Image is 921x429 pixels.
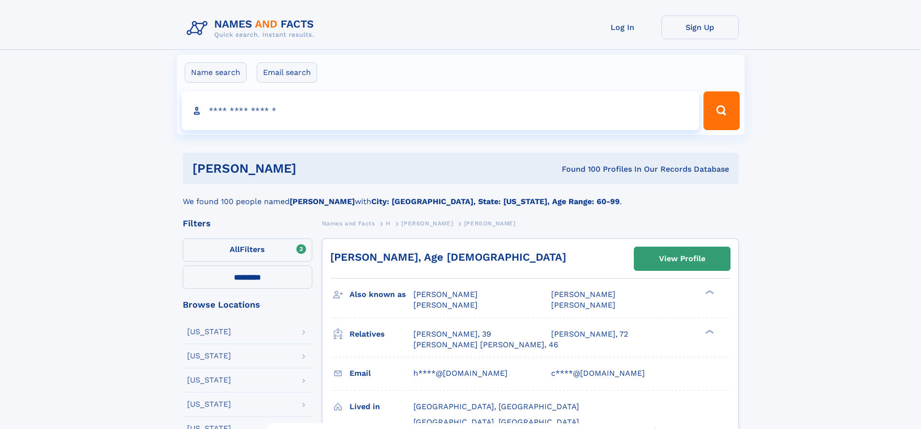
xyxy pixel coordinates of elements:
[386,217,391,229] a: H
[661,15,739,39] a: Sign Up
[187,376,231,384] div: [US_STATE]
[185,62,247,83] label: Name search
[183,184,739,207] div: We found 100 people named with .
[413,300,478,310] span: [PERSON_NAME]
[413,329,491,340] a: [PERSON_NAME], 39
[322,217,375,229] a: Names and Facts
[703,91,739,130] button: Search Button
[413,340,558,350] a: [PERSON_NAME] [PERSON_NAME], 46
[187,352,231,360] div: [US_STATE]
[192,163,429,175] h1: [PERSON_NAME]
[183,15,322,42] img: Logo Names and Facts
[401,220,453,227] span: [PERSON_NAME]
[551,300,615,310] span: [PERSON_NAME]
[350,365,413,382] h3: Email
[401,217,453,229] a: [PERSON_NAME]
[703,328,715,335] div: ❯
[183,300,312,309] div: Browse Locations
[350,326,413,342] h3: Relatives
[183,219,312,228] div: Filters
[464,220,516,227] span: [PERSON_NAME]
[659,248,705,270] div: View Profile
[703,289,715,296] div: ❯
[386,220,391,227] span: H
[584,15,661,39] a: Log In
[371,197,620,206] b: City: [GEOGRAPHIC_DATA], State: [US_STATE], Age Range: 60-99
[413,402,579,411] span: [GEOGRAPHIC_DATA], [GEOGRAPHIC_DATA]
[183,238,312,262] label: Filters
[551,290,615,299] span: [PERSON_NAME]
[429,164,729,175] div: Found 100 Profiles In Our Records Database
[230,245,240,254] span: All
[257,62,317,83] label: Email search
[350,399,413,415] h3: Lived in
[350,286,413,303] h3: Also known as
[413,417,579,427] span: [GEOGRAPHIC_DATA], [GEOGRAPHIC_DATA]
[551,329,628,340] a: [PERSON_NAME], 72
[330,251,566,263] a: [PERSON_NAME], Age [DEMOGRAPHIC_DATA]
[187,400,231,408] div: [US_STATE]
[413,290,478,299] span: [PERSON_NAME]
[187,328,231,336] div: [US_STATE]
[182,91,700,130] input: search input
[290,197,355,206] b: [PERSON_NAME]
[634,247,730,270] a: View Profile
